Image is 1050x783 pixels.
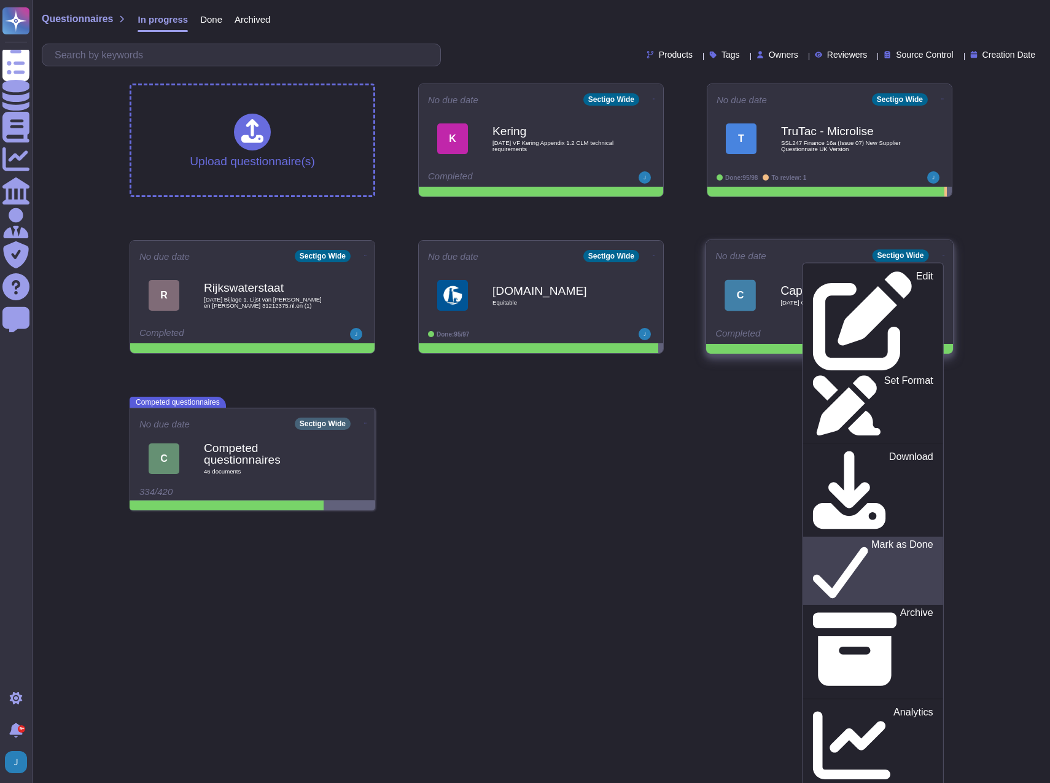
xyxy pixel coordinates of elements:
img: user [927,171,939,184]
div: Completed [715,329,868,341]
a: Download [803,449,943,537]
b: TruTac - Microlise [781,125,904,137]
span: Done [200,15,222,24]
b: Kering [492,125,615,137]
div: Sectigo Wide [295,418,351,430]
span: [DATE] Capilanou [780,300,904,306]
div: Completed [428,171,578,184]
span: Done: 95/97 [437,331,469,338]
span: 334/420 [139,486,173,497]
div: R [149,280,179,311]
p: Archive [900,608,933,691]
img: Logo [437,280,468,311]
p: Edit [916,271,933,371]
span: Owners [769,50,798,59]
span: [DATE] Bijlage 1. Lijst van [PERSON_NAME] en [PERSON_NAME] 31212375.nl.en (1) [204,297,327,308]
span: [DATE] VF Kering Appendix 1.2 CLM technical requirements [492,140,615,152]
span: Products [659,50,693,59]
a: Mark as Done [803,537,943,605]
span: No due date [428,252,478,261]
span: In progress [138,15,188,24]
span: No due date [717,95,767,104]
a: Archive [803,605,943,694]
div: Sectigo Wide [295,250,351,262]
div: Sectigo Wide [872,93,928,106]
span: Competed questionnaires [130,397,226,408]
span: Archived [235,15,270,24]
div: Sectigo Wide [583,250,639,262]
img: user [5,751,27,773]
div: Sectigo Wide [872,249,928,262]
p: Set Format [884,376,933,435]
img: user [639,328,651,340]
div: Completed [139,328,290,340]
b: Capilanou [780,284,904,296]
b: Rijkswaterstaat [204,282,327,294]
b: [DOMAIN_NAME] [492,285,615,297]
p: Mark as Done [871,540,933,602]
div: T [726,123,756,154]
div: K [437,123,468,154]
button: user [2,749,36,776]
span: No due date [139,252,190,261]
p: Download [889,452,933,535]
div: C [725,279,756,311]
input: Search by keywords [49,44,440,66]
span: Reviewers [827,50,867,59]
div: Sectigo Wide [583,93,639,106]
span: Questionnaires [42,14,113,24]
div: 9+ [18,725,25,733]
span: No due date [715,251,766,260]
span: SSL247 Finance 16a (Issue 07) New Supplier Questionnaire UK Version [781,140,904,152]
div: C [149,443,179,474]
span: Done: 95/98 [725,174,758,181]
span: 46 document s [204,469,327,475]
img: user [639,171,651,184]
span: To review: 1 [771,174,806,181]
a: Edit [803,268,943,373]
span: No due date [139,419,190,429]
span: Source Control [896,50,953,59]
span: Equitable [492,300,615,306]
span: No due date [428,95,478,104]
span: Tags [721,50,740,59]
img: user [350,328,362,340]
span: Creation Date [982,50,1035,59]
b: Competed questionnaires [204,442,327,466]
div: Upload questionnaire(s) [190,114,315,167]
a: Set Format [803,373,943,438]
